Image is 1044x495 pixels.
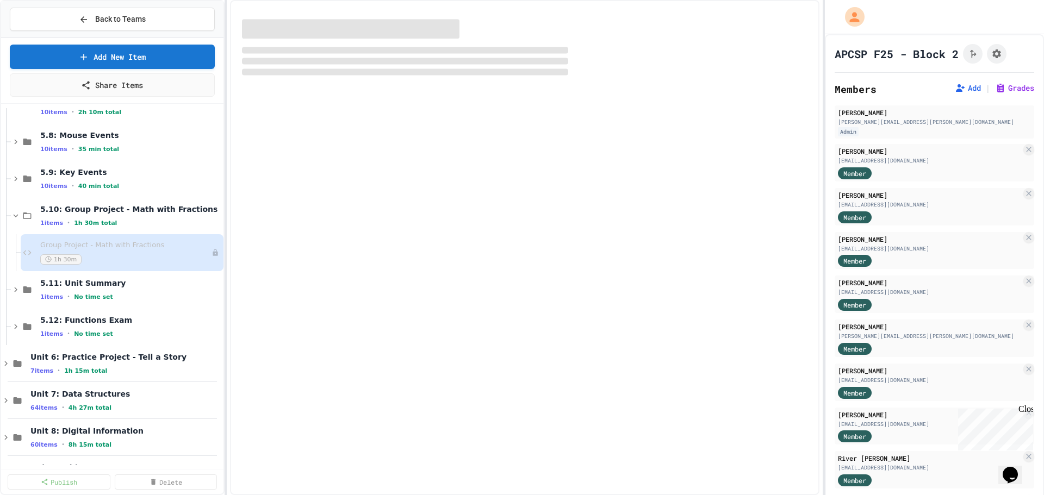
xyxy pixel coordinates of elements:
button: Back to Teams [10,8,215,31]
span: No time set [74,293,113,300]
span: 1h 15m total [64,367,107,374]
span: Member [843,300,866,310]
span: Member [843,475,866,485]
div: [PERSON_NAME] [838,190,1021,200]
div: [EMAIL_ADDRESS][DOMAIN_NAME] [838,376,1021,384]
div: [PERSON_NAME][EMAIL_ADDRESS][PERSON_NAME][DOMAIN_NAME] [838,118,1031,126]
div: [EMAIL_ADDRESS][DOMAIN_NAME] [838,420,1021,428]
button: Grades [995,83,1034,93]
div: River [PERSON_NAME] [838,453,1021,463]
div: My Account [834,4,867,29]
span: 5.10: Group Project - Math with Fractions [40,204,221,214]
span: 10 items [40,183,67,190]
span: • [72,145,74,153]
span: Unit 8: Digital Information [30,426,221,436]
span: • [67,218,70,227]
span: Member [843,212,866,222]
iframe: chat widget [954,404,1033,450]
h2: Members [835,82,877,97]
a: Publish [8,474,110,490]
span: 8h 15m total [69,441,111,448]
div: [EMAIL_ADDRESS][DOMAIN_NAME] [838,245,1021,253]
div: [PERSON_NAME] [838,146,1021,156]
span: Back to Teams [95,14,146,25]
button: Assignment Settings [987,44,1006,64]
span: • [67,329,70,338]
span: Unit 6: Practice Project - Tell a Story [30,352,221,362]
span: 5.11: Unit Summary [40,278,221,288]
span: • [72,108,74,116]
div: [PERSON_NAME][EMAIL_ADDRESS][PERSON_NAME][DOMAIN_NAME] [838,332,1021,340]
div: [EMAIL_ADDRESS][DOMAIN_NAME] [838,156,1021,165]
div: [PERSON_NAME] [838,410,1021,419]
h1: APCSP F25 - Block 2 [835,46,959,61]
span: • [67,292,70,301]
span: Member [843,168,866,178]
div: [PERSON_NAME] [838,366,1021,375]
span: Member [843,388,866,398]
span: 1 items [40,330,63,337]
span: Group Project - Math with Fractions [40,241,212,250]
span: Unit 7: Data Structures [30,389,221,399]
span: 60 items [30,441,58,448]
div: [EMAIL_ADDRESS][DOMAIN_NAME] [838,200,1021,209]
iframe: chat widget [998,452,1033,484]
a: Share Items [10,73,215,97]
button: Add [955,83,981,93]
span: 35 min total [78,146,119,153]
span: • [62,440,64,449]
a: Add New Item [10,45,215,69]
span: 4h 27m total [69,404,111,411]
span: • [72,181,74,190]
span: No time set [74,330,113,337]
span: Member [843,344,866,354]
span: 2h 10m total [78,109,121,116]
span: 5.9: Key Events [40,167,221,177]
span: 7 items [30,367,53,374]
span: 10 items [40,109,67,116]
span: Member [843,431,866,441]
span: • [58,366,60,375]
span: 1h 30m total [74,220,117,227]
span: 10 items [40,146,67,153]
div: [PERSON_NAME] [838,278,1021,287]
span: • [62,403,64,412]
div: [PERSON_NAME] [838,322,1021,331]
span: | [985,82,991,95]
div: [PERSON_NAME] [838,108,1031,117]
span: 1 items [40,293,63,300]
div: [PERSON_NAME] [838,234,1021,244]
div: [EMAIL_ADDRESS][DOMAIN_NAME] [838,288,1021,296]
div: Unpublished [212,249,219,256]
span: Unit 9: Midterm Exam [30,463,221,473]
span: 64 items [30,404,58,411]
span: 1h 30m [40,254,82,265]
button: Click to see fork details [963,44,983,64]
span: Member [843,256,866,266]
span: 5.12: Functions Exam [40,315,221,325]
div: [EMAIL_ADDRESS][DOMAIN_NAME] [838,463,1021,472]
a: Delete [115,474,217,490]
span: 40 min total [78,183,119,190]
div: Admin [838,127,859,136]
div: Chat with us now!Close [4,4,75,69]
span: 1 items [40,220,63,227]
span: 5.8: Mouse Events [40,130,221,140]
